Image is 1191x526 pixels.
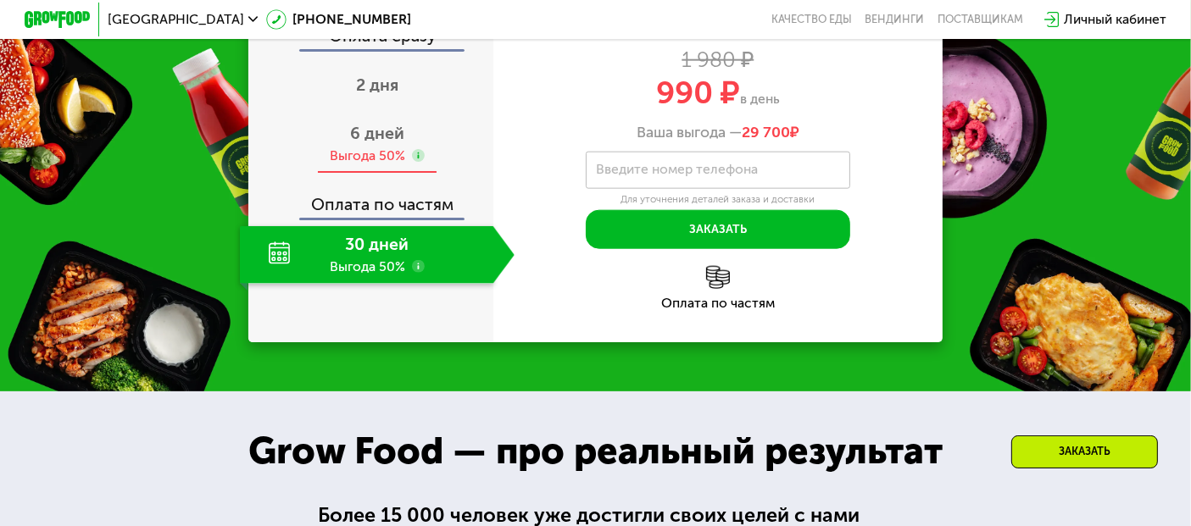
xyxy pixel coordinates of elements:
[350,124,404,143] span: 6 дней
[108,13,244,26] span: [GEOGRAPHIC_DATA]
[596,165,758,174] label: Введите номер телефона
[493,296,943,310] div: Оплата по частям
[330,147,405,165] div: Выгода 50%
[771,13,852,26] a: Качество еды
[938,13,1023,26] div: поставщикам
[1064,9,1166,29] div: Личный кабинет
[356,75,398,95] span: 2 дня
[1011,435,1158,468] div: Заказать
[493,124,943,141] div: Ваша выгода —
[586,210,850,250] button: Заказать
[250,28,493,49] div: Оплата сразу
[493,51,943,69] div: 1 980 ₽
[586,193,850,206] div: Для уточнения деталей заказа и доставки
[656,74,740,112] span: 990 ₽
[250,180,493,218] div: Оплата по частям
[740,91,780,107] span: в день
[706,266,729,289] img: l6xcnZfty9opOoJh.png
[742,124,799,141] span: ₽
[742,123,790,141] span: 29 700
[865,13,924,26] a: Вендинги
[220,423,971,479] div: Grow Food — про реальный результат
[266,9,411,29] a: [PHONE_NUMBER]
